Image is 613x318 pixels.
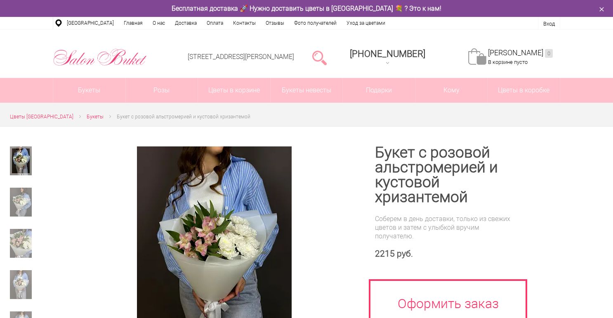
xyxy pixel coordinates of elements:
[545,49,553,58] ins: 0
[10,113,73,121] a: Цветы [GEOGRAPHIC_DATA]
[375,214,517,240] div: Соберем в день доставки, только из свежих цветов и затем с улыбкой вручим получателю.
[488,78,560,103] a: Цветы в коробке
[148,17,170,29] a: О нас
[375,145,517,205] h1: Букет с розовой альстромерией и кустовой хризантемой
[47,4,566,13] div: Бесплатная доставка 🚀 Нужно доставить цветы в [GEOGRAPHIC_DATA] 💐 ? Это к нам!
[415,78,488,103] span: Кому
[488,59,528,65] span: В корзине пусто
[126,78,198,103] a: Розы
[271,78,343,103] a: Букеты невесты
[343,78,415,103] a: Подарки
[345,46,430,69] a: [PHONE_NUMBER]
[375,249,517,259] div: 2215 руб.
[543,21,555,27] a: Вход
[488,48,553,58] a: [PERSON_NAME]
[87,113,104,121] a: Букеты
[228,17,261,29] a: Контакты
[117,114,250,120] span: Букет с розовой альстромерией и кустовой хризантемой
[350,49,425,59] span: [PHONE_NUMBER]
[53,78,125,103] a: Букеты
[119,17,148,29] a: Главная
[10,114,73,120] span: Цветы [GEOGRAPHIC_DATA]
[261,17,289,29] a: Отзывы
[202,17,228,29] a: Оплата
[170,17,202,29] a: Доставка
[87,114,104,120] span: Букеты
[342,17,390,29] a: Уход за цветами
[198,78,270,103] a: Цветы в корзине
[62,17,119,29] a: [GEOGRAPHIC_DATA]
[188,53,294,61] a: [STREET_ADDRESS][PERSON_NAME]
[289,17,342,29] a: Фото получателей
[53,47,147,68] img: Цветы Нижний Новгород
